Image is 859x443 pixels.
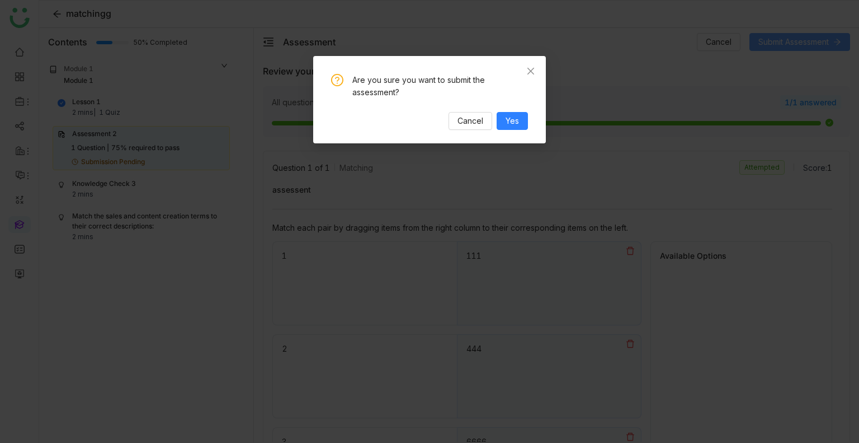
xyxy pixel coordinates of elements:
button: Yes [497,112,528,130]
button: Close [516,56,546,86]
div: Are you sure you want to submit the assessment? [352,74,528,99]
button: Cancel [449,112,492,130]
span: Cancel [457,115,483,127]
span: Yes [506,115,519,127]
